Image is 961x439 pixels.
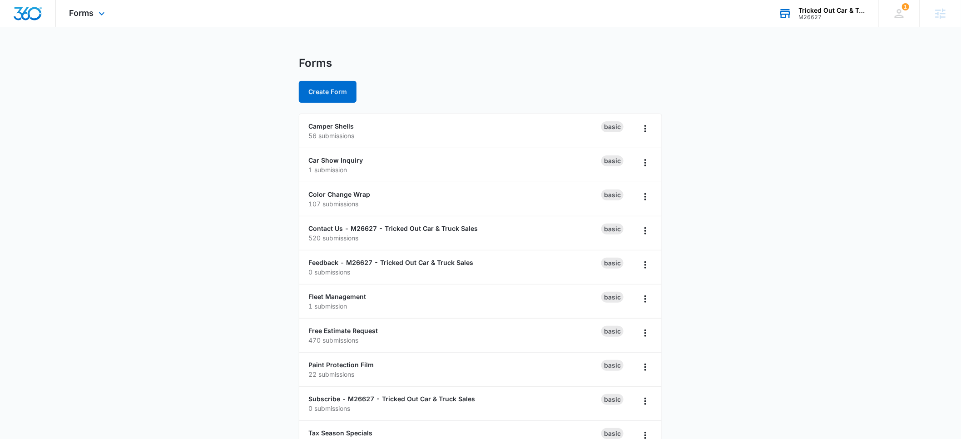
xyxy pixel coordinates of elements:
[308,429,372,437] a: Tax Season Specials
[601,360,624,371] div: Basic
[799,14,865,20] div: account id
[601,428,624,439] div: Basic
[902,3,909,10] span: 1
[308,199,601,209] p: 107 submissions
[299,56,332,70] h1: Forms
[799,7,865,14] div: account name
[902,3,909,10] div: notifications count
[638,292,653,306] button: Overflow Menu
[601,258,624,269] div: Basic
[308,335,601,345] p: 470 submissions
[601,292,624,303] div: Basic
[308,224,478,232] a: Contact Us - M26627 - Tricked Out Car & Truck Sales
[601,190,624,200] div: Basic
[601,326,624,337] div: Basic
[601,224,624,234] div: Basic
[308,131,601,140] p: 56 submissions
[308,122,354,130] a: Camper Shells
[308,165,601,175] p: 1 submission
[308,404,601,413] p: 0 submissions
[601,394,624,405] div: Basic
[308,395,475,403] a: Subscribe - M26627 - Tricked Out Car & Truck Sales
[308,267,601,277] p: 0 submissions
[638,224,653,238] button: Overflow Menu
[308,259,473,266] a: Feedback - M26627 - Tricked Out Car & Truck Sales
[638,190,653,204] button: Overflow Menu
[638,155,653,170] button: Overflow Menu
[638,394,653,409] button: Overflow Menu
[308,327,378,334] a: Free Estimate Request
[308,156,363,164] a: Car Show Inquiry
[601,121,624,132] div: Basic
[638,121,653,136] button: Overflow Menu
[638,258,653,272] button: Overflow Menu
[638,326,653,340] button: Overflow Menu
[299,81,357,103] button: Create Form
[638,360,653,374] button: Overflow Menu
[308,301,601,311] p: 1 submission
[601,155,624,166] div: Basic
[69,8,94,18] span: Forms
[308,233,601,243] p: 520 submissions
[308,361,374,369] a: Paint Protection Film
[308,190,370,198] a: Color Change Wrap
[308,293,366,300] a: Fleet Management
[308,369,601,379] p: 22 submissions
